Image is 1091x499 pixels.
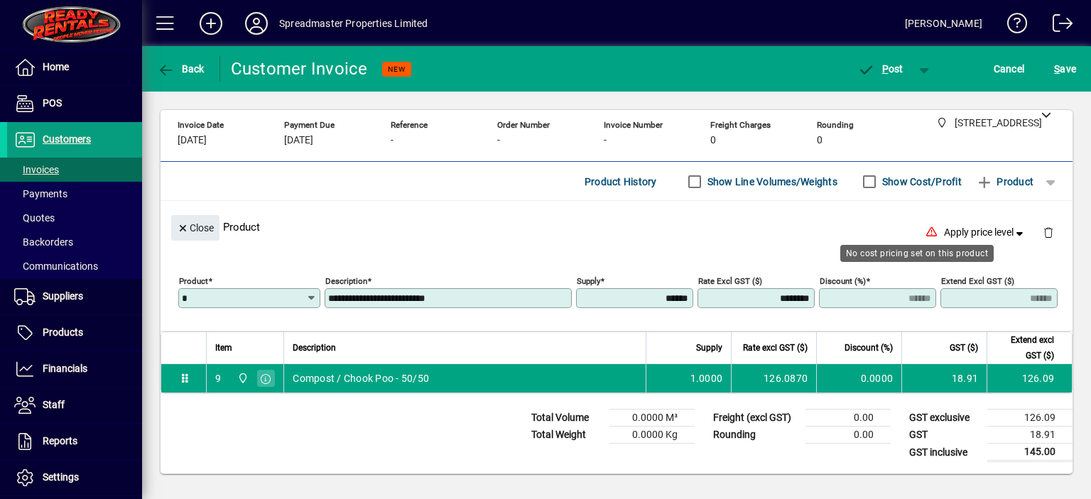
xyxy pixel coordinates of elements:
[1051,56,1080,82] button: Save
[43,97,62,109] span: POS
[987,427,1073,444] td: 18.91
[14,164,59,175] span: Invoices
[1031,215,1065,249] button: Delete
[1031,226,1065,238] app-page-header-button: Delete
[7,351,142,387] a: Financials
[142,56,220,82] app-page-header-button: Back
[994,57,1025,80] span: Cancel
[1042,3,1073,49] a: Logout
[579,169,663,194] button: Product History
[14,236,73,248] span: Backorders
[609,410,695,427] td: 0.0000 M³
[740,371,808,385] div: 126.0870
[585,170,657,193] span: Product History
[293,371,429,385] span: Compost / Chook Poo - 50/50
[234,11,279,36] button: Profile
[7,158,142,182] a: Invoices
[325,276,367,286] mat-label: Description
[710,135,716,146] span: 0
[177,216,214,240] span: Close
[157,63,205,75] span: Back
[969,169,1041,194] button: Product
[706,427,805,444] td: Rounding
[698,276,762,286] mat-label: Rate excl GST ($)
[857,63,903,75] span: ost
[153,56,208,82] button: Back
[950,340,978,356] span: GST ($)
[161,201,1073,253] div: Product
[706,410,805,427] td: Freight (excl GST)
[805,410,891,427] td: 0.00
[690,371,723,385] span: 1.0000
[14,261,98,272] span: Communications
[705,175,837,189] label: Show Line Volumes/Weights
[7,315,142,351] a: Products
[7,460,142,495] a: Settings
[178,135,207,146] span: [DATE]
[279,12,428,35] div: Spreadmaster Properties Limited
[820,276,866,286] mat-label: Discount (%)
[7,230,142,254] a: Backorders
[43,471,79,483] span: Settings
[850,56,911,82] button: Post
[987,364,1072,393] td: 126.09
[179,276,208,286] mat-label: Product
[43,399,65,410] span: Staff
[391,135,393,146] span: -
[879,175,962,189] label: Show Cost/Profit
[882,63,889,75] span: P
[577,276,600,286] mat-label: Supply
[944,225,1026,240] span: Apply price level
[987,410,1073,427] td: 126.09
[524,427,609,444] td: Total Weight
[840,245,994,262] div: No cost pricing set on this product
[43,61,69,72] span: Home
[43,363,87,374] span: Financials
[938,220,1032,246] button: Apply price level
[7,388,142,423] a: Staff
[168,221,223,234] app-page-header-button: Close
[284,135,313,146] span: [DATE]
[14,188,67,199] span: Payments
[524,410,609,427] td: Total Volume
[609,427,695,444] td: 0.0000 Kg
[902,427,987,444] td: GST
[7,424,142,459] a: Reports
[816,364,901,393] td: 0.0000
[1054,57,1076,80] span: ave
[901,364,987,393] td: 18.91
[43,327,83,338] span: Products
[805,427,891,444] td: 0.00
[14,212,55,224] span: Quotes
[1054,63,1060,75] span: S
[7,50,142,85] a: Home
[293,340,336,356] span: Description
[817,135,823,146] span: 0
[902,444,987,461] td: GST inclusive
[231,57,368,80] div: Customer Invoice
[215,340,232,356] span: Item
[696,340,722,356] span: Supply
[987,444,1073,461] td: 145.00
[215,371,221,385] div: 9
[743,340,808,356] span: Rate excl GST ($)
[997,3,1028,49] a: Knowledge Base
[7,279,142,314] a: Suppliers
[7,182,142,206] a: Payments
[388,65,406,74] span: NEW
[7,86,142,121] a: POS
[990,56,1028,82] button: Cancel
[905,12,982,35] div: [PERSON_NAME]
[497,135,500,146] span: -
[234,371,250,386] span: 965 State Highway 2
[7,206,142,230] a: Quotes
[188,11,234,36] button: Add
[902,410,987,427] td: GST exclusive
[996,332,1054,363] span: Extend excl GST ($)
[43,290,83,302] span: Suppliers
[845,340,893,356] span: Discount (%)
[43,133,91,145] span: Customers
[604,135,607,146] span: -
[43,435,77,446] span: Reports
[171,215,219,241] button: Close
